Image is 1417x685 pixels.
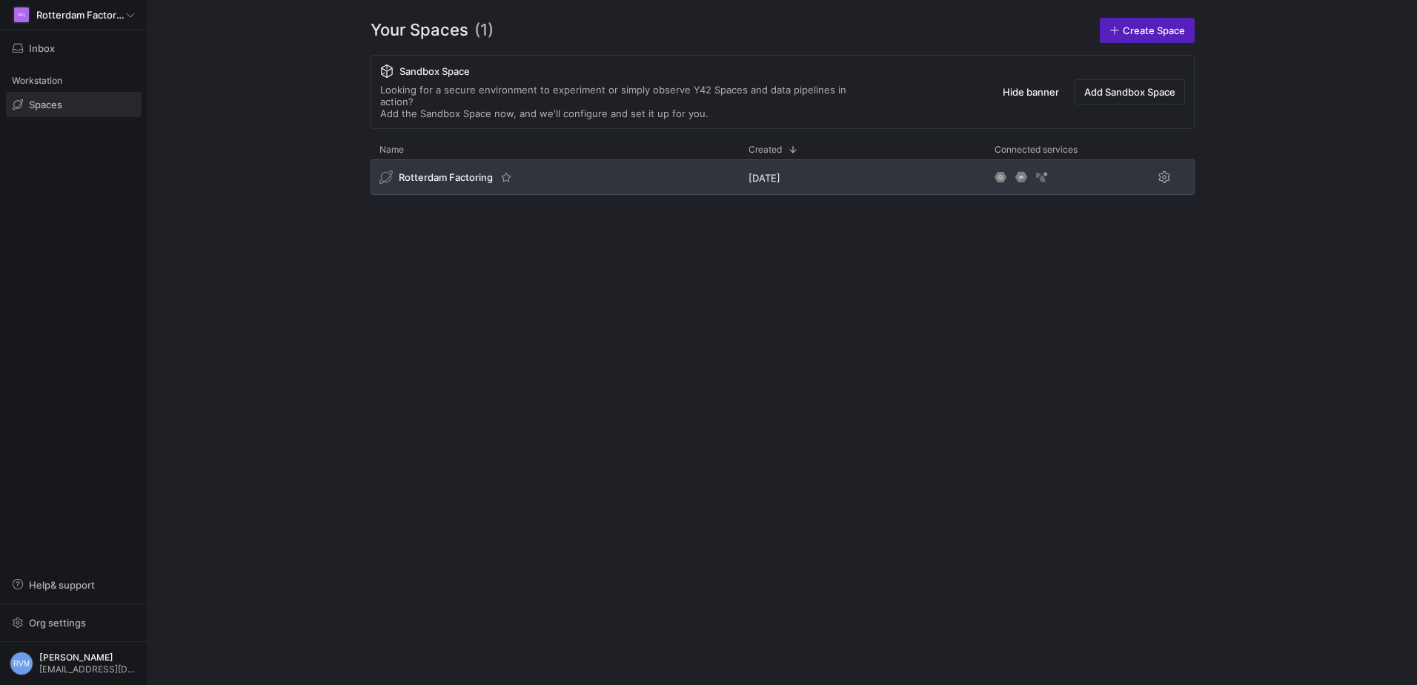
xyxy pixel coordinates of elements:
[1084,86,1175,98] span: Add Sandbox Space
[14,7,29,22] div: RF(
[6,70,142,92] div: Workstation
[749,172,780,184] span: [DATE]
[39,652,138,663] span: [PERSON_NAME]
[6,36,142,61] button: Inbox
[379,145,404,155] span: Name
[6,648,142,679] button: RVM[PERSON_NAME][EMAIL_ADDRESS][DOMAIN_NAME]
[1003,86,1059,98] span: Hide banner
[371,18,468,43] span: Your Spaces
[371,159,1195,201] div: Press SPACE to select this row.
[1123,24,1185,36] span: Create Space
[36,9,126,21] span: Rotterdam Factoring (Enjins)
[39,664,138,675] span: [EMAIL_ADDRESS][DOMAIN_NAME]
[399,171,493,183] span: Rotterdam Factoring
[29,42,55,54] span: Inbox
[6,92,142,117] a: Spaces
[993,79,1069,105] button: Hide banner
[749,145,782,155] span: Created
[380,84,877,119] div: Looking for a secure environment to experiment or simply observe Y42 Spaces and data pipelines in...
[399,65,470,77] span: Sandbox Space
[995,145,1078,155] span: Connected services
[6,572,142,598] button: Help& support
[474,18,494,43] span: (1)
[6,618,142,630] a: Org settings
[1075,79,1185,105] button: Add Sandbox Space
[29,99,62,110] span: Spaces
[29,579,95,591] span: Help & support
[6,610,142,635] button: Org settings
[10,652,33,675] div: RVM
[1100,18,1195,43] a: Create Space
[29,617,86,629] span: Org settings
